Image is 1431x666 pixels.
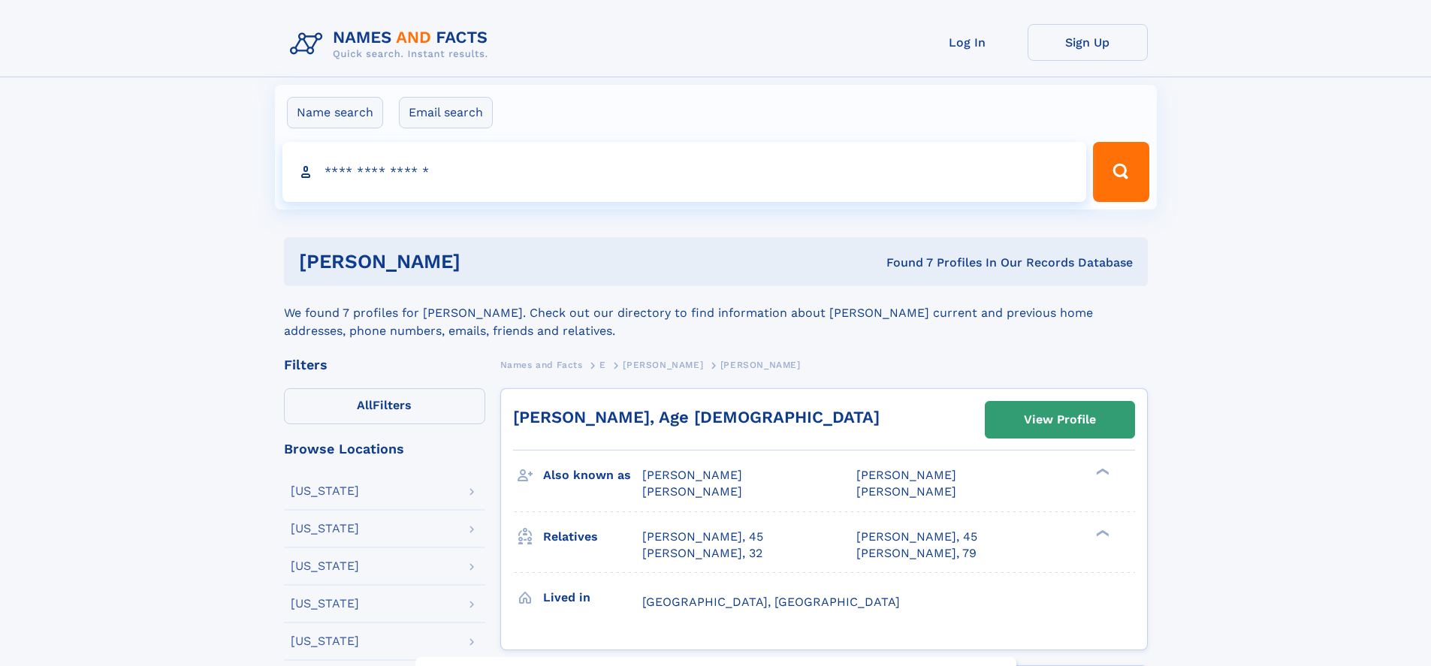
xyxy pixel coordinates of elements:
span: [PERSON_NAME] [856,468,956,482]
input: search input [282,142,1087,202]
a: Names and Facts [500,355,583,374]
div: View Profile [1024,402,1096,437]
label: Name search [287,97,383,128]
span: [PERSON_NAME] [720,360,801,370]
a: [PERSON_NAME], 79 [856,545,977,562]
a: [PERSON_NAME] [623,355,703,374]
span: [PERSON_NAME] [623,360,703,370]
a: View Profile [986,402,1134,438]
div: Browse Locations [284,442,485,456]
a: [PERSON_NAME], 45 [642,529,763,545]
span: [PERSON_NAME] [642,468,742,482]
span: [PERSON_NAME] [642,484,742,499]
div: Found 7 Profiles In Our Records Database [673,255,1133,271]
a: [PERSON_NAME], 45 [856,529,977,545]
div: We found 7 profiles for [PERSON_NAME]. Check out our directory to find information about [PERSON_... [284,286,1148,340]
span: All [357,398,373,412]
div: [US_STATE] [291,485,359,497]
span: E [599,360,606,370]
div: [US_STATE] [291,598,359,610]
h3: Lived in [543,585,642,610]
img: Logo Names and Facts [284,24,500,65]
span: [PERSON_NAME] [856,484,956,499]
div: ❯ [1092,467,1110,477]
a: Sign Up [1028,24,1148,61]
button: Search Button [1093,142,1149,202]
div: [US_STATE] [291,560,359,572]
a: Log In [907,24,1028,61]
a: [PERSON_NAME], Age [DEMOGRAPHIC_DATA] [513,408,880,426]
h1: [PERSON_NAME] [299,252,674,271]
h3: Also known as [543,463,642,488]
label: Email search [399,97,493,128]
span: [GEOGRAPHIC_DATA], [GEOGRAPHIC_DATA] [642,595,900,609]
label: Filters [284,388,485,424]
a: E [599,355,606,374]
div: ❯ [1092,528,1110,538]
h3: Relatives [543,524,642,550]
div: Filters [284,358,485,372]
div: [US_STATE] [291,635,359,647]
a: [PERSON_NAME], 32 [642,545,762,562]
div: [US_STATE] [291,523,359,535]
